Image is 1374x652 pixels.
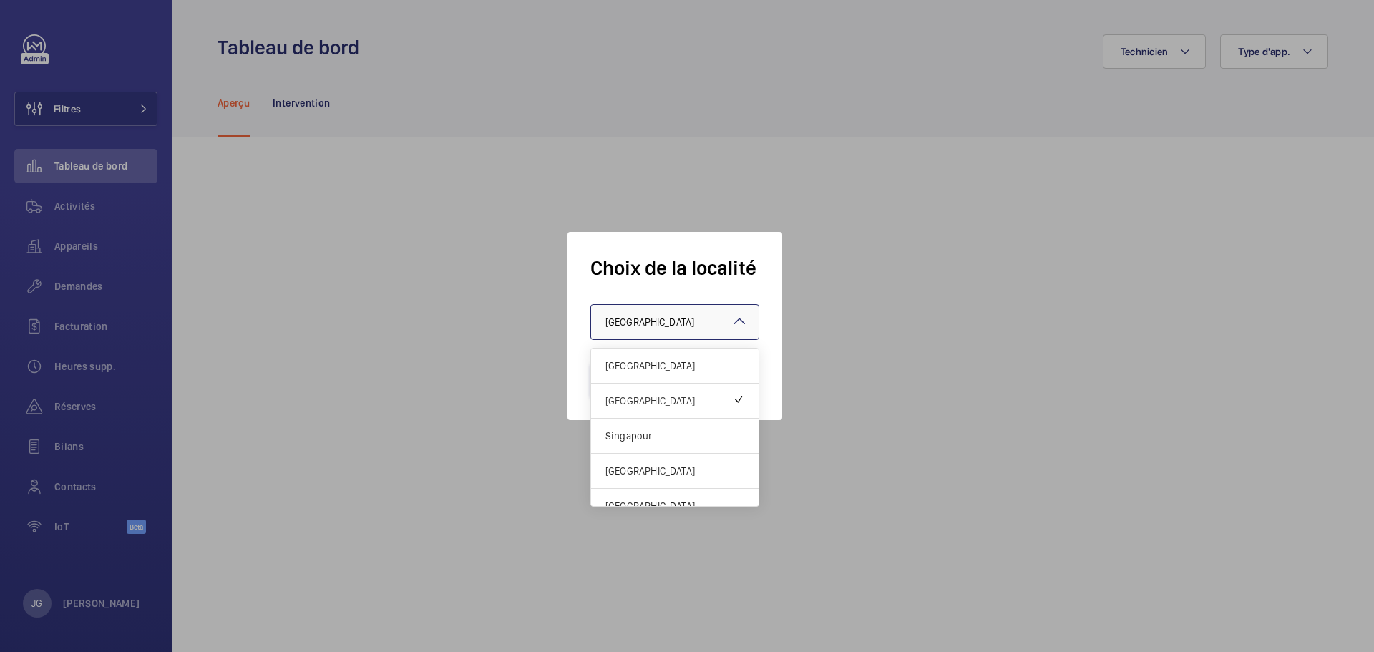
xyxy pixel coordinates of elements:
[605,316,694,328] span: [GEOGRAPHIC_DATA]
[605,464,744,478] span: [GEOGRAPHIC_DATA]
[605,394,733,408] span: [GEOGRAPHIC_DATA]
[605,429,744,443] span: Singapour
[590,348,759,507] ng-dropdown-panel: Options list
[590,255,759,281] h1: Choix de la localité
[605,359,744,373] span: [GEOGRAPHIC_DATA]
[605,499,744,513] span: [GEOGRAPHIC_DATA]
